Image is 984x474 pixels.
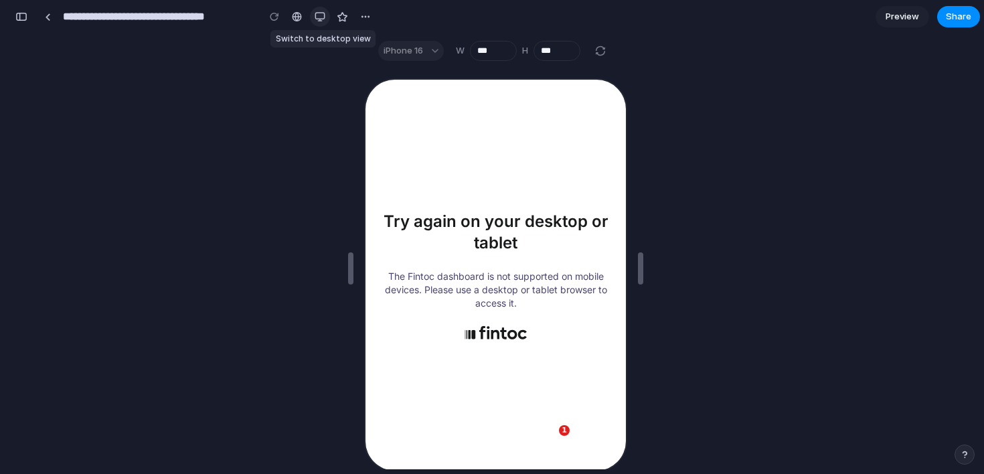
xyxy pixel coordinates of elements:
div: Switch to desktop view [270,30,376,48]
a: Preview [876,6,929,27]
label: H [522,44,528,58]
iframe: Intercom live chat [166,345,198,378]
span: 1 [193,345,204,356]
label: W [456,44,465,58]
div: The Fintoc dashboard is not supported on mobile devices. Please use a desktop or tablet browser t... [11,190,250,230]
span: Preview [886,10,919,23]
span: Share [946,10,971,23]
h1: Try again on your desktop or tablet [11,131,250,174]
button: Share [937,6,980,27]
